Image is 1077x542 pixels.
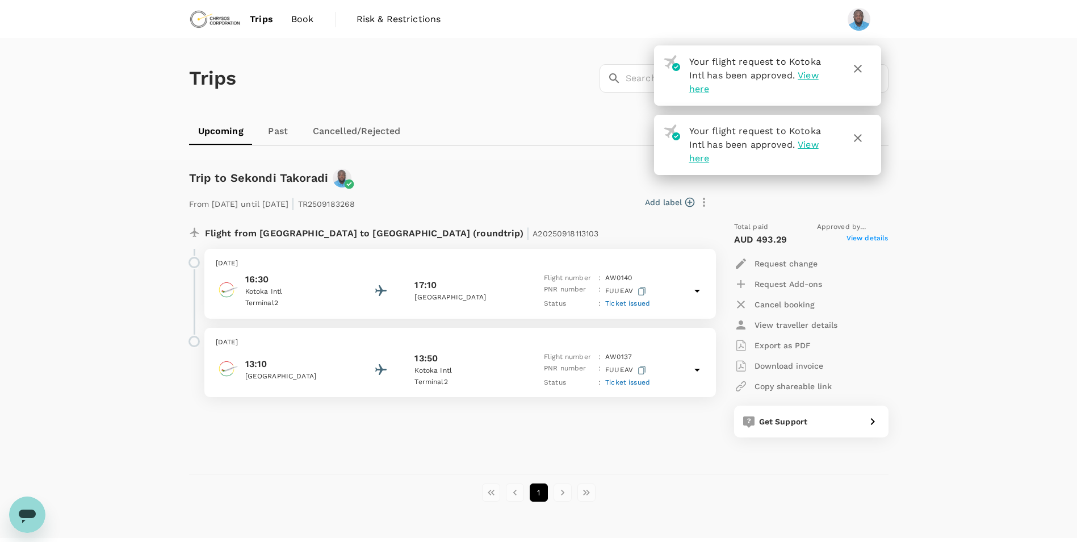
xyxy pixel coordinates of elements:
span: Total paid [734,222,769,233]
p: Cancel booking [755,299,815,310]
button: View traveller details [734,315,837,335]
button: Add label [645,197,694,208]
a: Upcoming [189,118,253,145]
span: Trips [250,12,273,26]
input: Search by travellers, trips, or destination, label, team [626,64,889,93]
span: View details [846,233,889,247]
p: Status [544,377,594,389]
p: 16:30 [245,273,347,286]
p: Terminal 2 [414,377,517,388]
p: Download invoice [755,360,823,372]
p: PNR number [544,363,594,377]
p: 13:50 [414,352,438,365]
p: AW 0137 [605,352,632,363]
span: Ticket issued [605,378,650,386]
p: Export as PDF [755,340,811,351]
p: Flight number [544,352,594,363]
p: View traveller details [755,319,837,331]
iframe: Button to launch messaging window [9,497,45,533]
p: Status [544,298,594,310]
span: Your flight request to Kotoka Intl has been approved. [689,126,821,150]
p: [GEOGRAPHIC_DATA] [245,371,347,382]
p: : [598,284,601,298]
p: Kotoka Intl [245,286,347,298]
p: Copy shareable link [755,381,832,392]
img: Chrispin Awuah-Baffour [848,8,870,31]
span: Get Support [759,417,808,426]
img: flight-approved [664,124,680,140]
button: Download invoice [734,356,823,376]
p: : [598,298,601,310]
p: [DATE] [216,337,705,348]
button: Cancel booking [734,294,815,315]
img: flight-approved [664,55,680,71]
img: avatar-684c617f709a3.jpeg [333,169,351,187]
p: 17:10 [414,278,437,292]
span: Ticket issued [605,299,650,307]
img: Africa World Air [216,278,238,301]
span: Your flight request to Kotoka Intl has been approved. [689,56,821,81]
p: AUD 493.29 [734,233,787,247]
p: : [598,377,601,389]
p: FUUEAV [605,363,648,377]
p: Kotoka Intl [414,365,517,377]
p: [GEOGRAPHIC_DATA] [414,292,517,303]
p: [DATE] [216,258,705,269]
p: PNR number [544,284,594,298]
p: Request Add-ons [755,278,822,290]
p: : [598,363,601,377]
p: Terminal 2 [245,298,347,309]
p: AW 0140 [605,273,632,284]
a: Past [253,118,304,145]
span: Risk & Restrictions [357,12,441,26]
nav: pagination navigation [479,483,598,502]
span: | [291,195,295,211]
h1: Trips [189,39,237,118]
p: Flight number [544,273,594,284]
button: page 1 [530,483,548,502]
a: Cancelled/Rejected [304,118,410,145]
span: | [526,225,530,241]
h6: Trip to Sekondi Takoradi [189,169,329,187]
p: Request change [755,258,818,269]
p: From [DATE] until [DATE] TR2509183268 [189,192,355,212]
img: Chrysos Corporation [189,7,241,32]
p: 13:10 [245,357,347,371]
p: Flight from [GEOGRAPHIC_DATA] to [GEOGRAPHIC_DATA] (roundtrip) [205,222,599,242]
button: Copy shareable link [734,376,832,397]
button: Export as PDF [734,335,811,356]
span: A20250918113103 [533,229,598,238]
p: : [598,352,601,363]
button: Request change [734,253,818,274]
button: Request Add-ons [734,274,822,294]
img: Africa World Air [216,357,238,380]
span: Book [291,12,314,26]
span: Approved by [817,222,889,233]
p: : [598,273,601,284]
p: FUUEAV [605,284,648,298]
